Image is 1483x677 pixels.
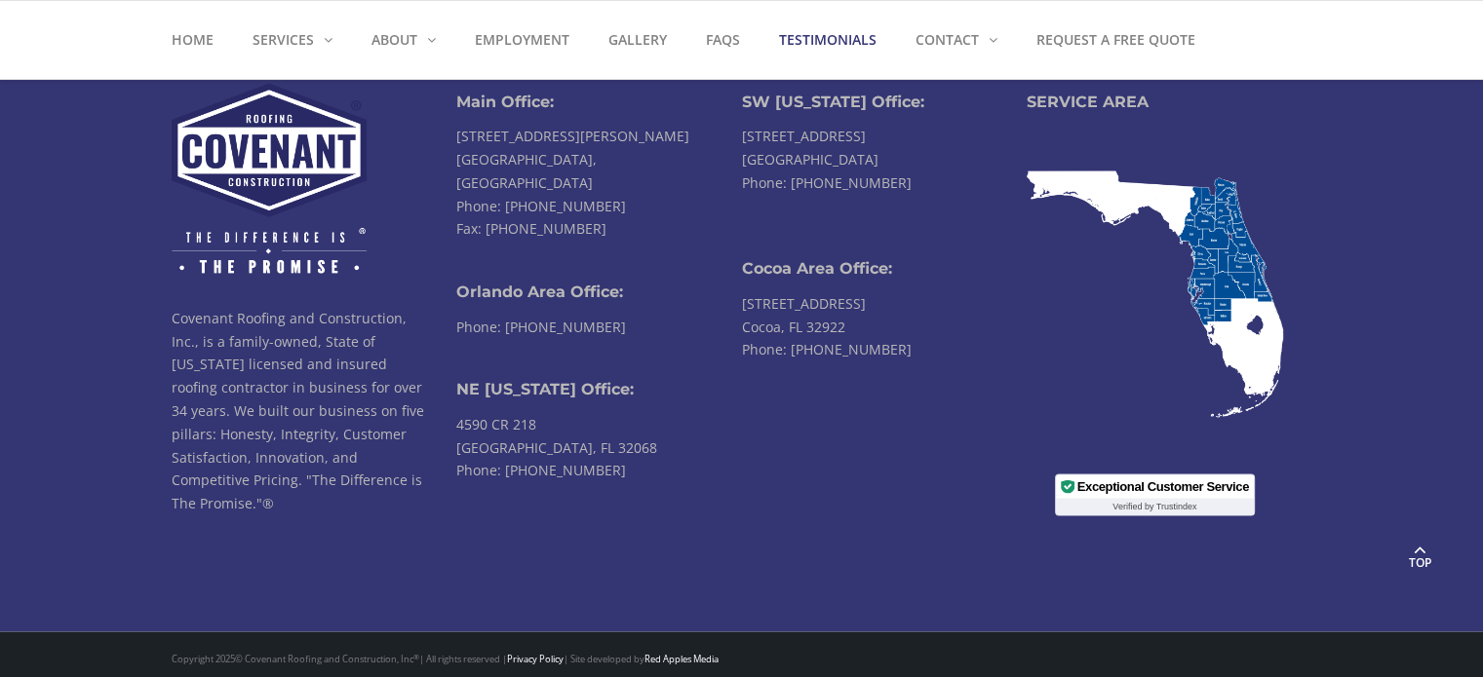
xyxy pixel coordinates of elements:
[1395,553,1444,573] span: Top
[233,1,352,79] a: Services
[172,652,742,667] div: Copyright 2025 © Covenant Roofing and Construction, Inc | All rights reserved | | Site developed by
[706,30,740,49] strong: FAQs
[1077,480,1249,493] div: Exceptional Customer Service
[742,173,912,192] a: Phone: [PHONE_NUMBER]
[742,93,924,111] b: SW [US_STATE] Office:
[1027,171,1283,418] img: Covenant Service Area Map
[779,30,877,49] strong: Testimonials
[172,307,428,515] p: Covenant Roofing and Construction, Inc., is a family-owned, State of [US_STATE] licensed and insu...
[172,30,214,49] strong: Home
[456,197,626,215] a: Phone: [PHONE_NUMBER]
[456,93,554,111] b: Main Office:
[1017,1,1215,79] a: Request a Free Quote
[413,652,419,661] sup: ®
[896,1,1017,79] a: Contact
[589,1,686,79] a: Gallery
[455,1,589,79] a: Employment
[172,1,233,79] a: Home
[456,318,626,336] a: Phone: [PHONE_NUMBER]
[371,30,417,49] strong: About
[742,340,912,358] a: Phone: [PHONE_NUMBER]
[456,84,742,515] li: [STREET_ADDRESS][PERSON_NAME] [GEOGRAPHIC_DATA], [GEOGRAPHIC_DATA] Fax: [PHONE_NUMBER] 4590 CR 21...
[456,282,623,301] b: Orlando Area Office:
[686,1,760,79] a: FAQs
[608,30,667,49] strong: Gallery
[1056,499,1254,515] div: Verified by Trustindex
[742,259,892,278] b: Cocoa Area Office:
[352,1,455,79] a: About
[456,380,634,398] b: NE [US_STATE] Office:
[916,30,979,49] strong: Contact
[742,84,1028,372] li: [STREET_ADDRESS] [GEOGRAPHIC_DATA] [STREET_ADDRESS] Cocoa, FL 32922
[644,653,719,665] a: Red Apples Media
[760,1,896,79] a: Testimonials
[1395,531,1444,580] a: Top
[475,30,569,49] strong: Employment
[1036,30,1195,49] strong: Request a Free Quote
[456,461,626,479] a: Phone: [PHONE_NUMBER]
[507,653,564,665] a: Privacy Policy
[1027,93,1149,111] b: SERVICE AREA
[253,30,314,49] strong: Services
[172,84,367,274] img: Covenant Roofing & Construction, Inc.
